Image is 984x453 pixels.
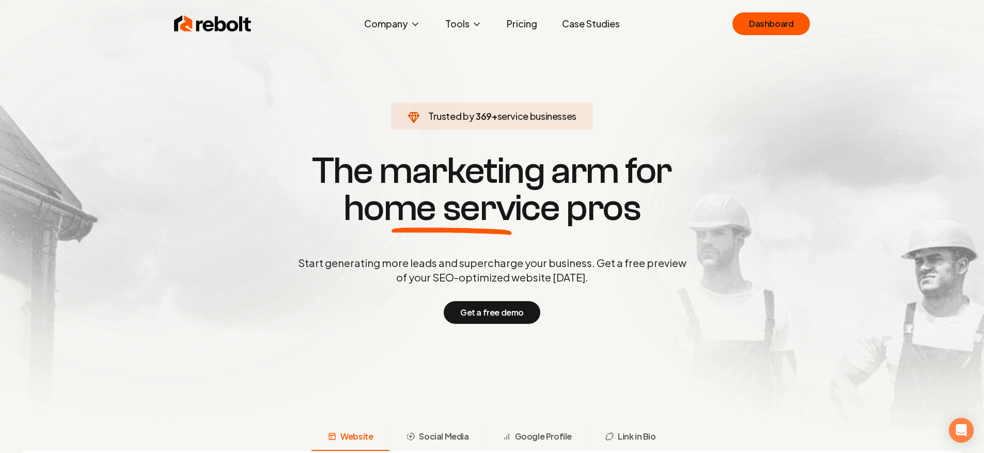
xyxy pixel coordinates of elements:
[588,424,673,451] button: Link in Bio
[618,430,656,443] span: Link in Bio
[732,12,810,35] a: Dashboard
[356,13,429,34] button: Company
[515,430,572,443] span: Google Profile
[419,430,468,443] span: Social Media
[492,110,497,122] span: +
[497,110,577,122] span: service businesses
[428,110,474,122] span: Trusted by
[296,256,689,285] p: Start generating more leads and supercharge your business. Get a free preview of your SEO-optimiz...
[340,430,373,443] span: Website
[343,190,560,227] span: home service
[437,13,490,34] button: Tools
[244,152,740,227] h1: The marketing arm for pros
[174,13,252,34] img: Rebolt Logo
[311,424,389,451] button: Website
[444,301,540,324] button: Get a free demo
[476,109,492,123] span: 369
[554,13,628,34] a: Case Studies
[486,424,588,451] button: Google Profile
[389,424,485,451] button: Social Media
[498,13,545,34] a: Pricing
[949,418,974,443] div: Open Intercom Messenger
